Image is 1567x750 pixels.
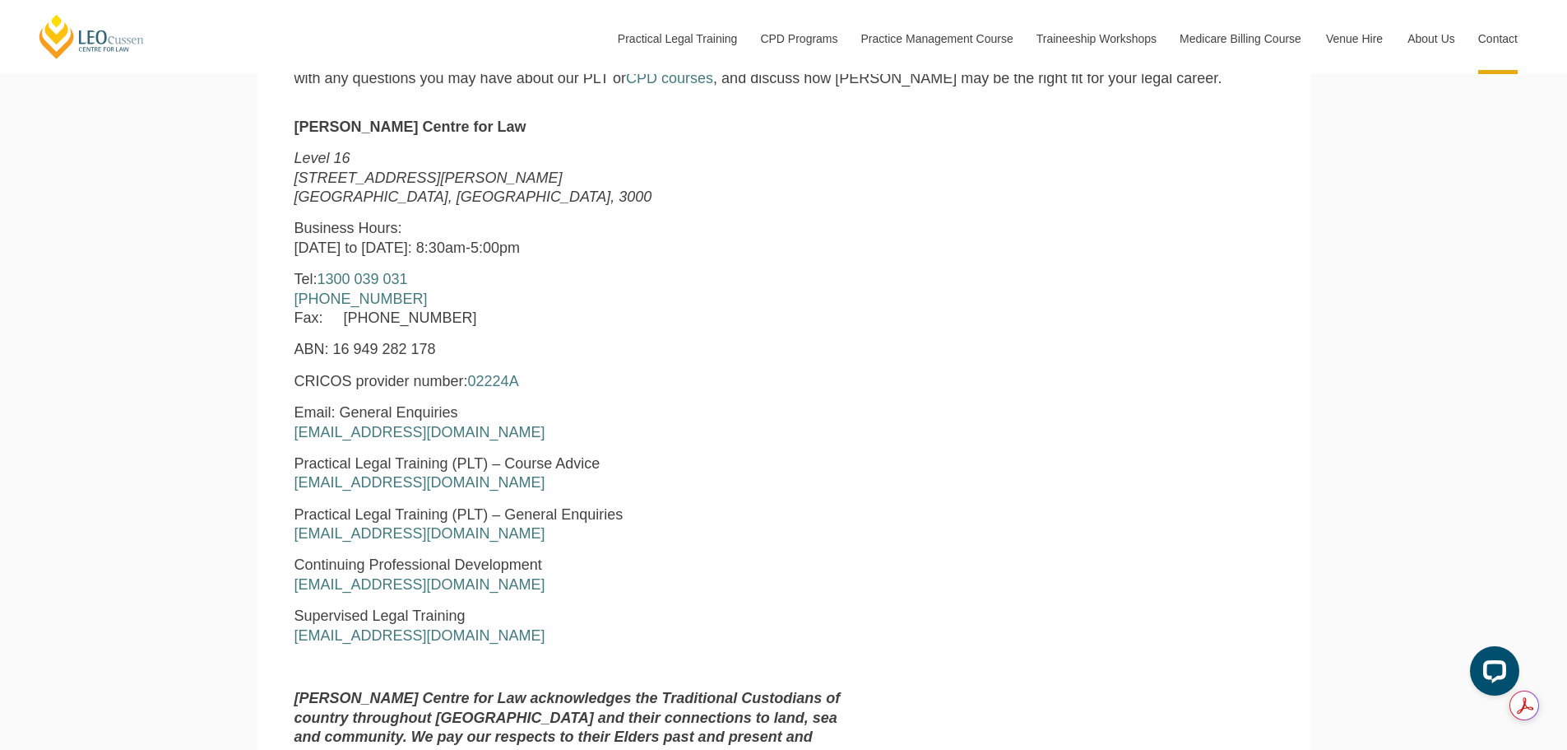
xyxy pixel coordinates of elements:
[294,403,855,442] p: Email: General Enquiries
[468,373,519,389] a: 02224A
[1457,640,1526,709] iframe: LiveChat chat widget
[294,372,855,391] p: CRICOS provider number:
[294,525,545,542] a: [EMAIL_ADDRESS][DOMAIN_NAME]
[294,170,563,186] em: [STREET_ADDRESS][PERSON_NAME]
[294,150,350,166] em: Level 16
[748,3,848,74] a: CPD Programs
[318,271,408,287] a: 1300 039 031
[1314,3,1395,74] a: Venue Hire
[294,506,624,523] span: Practical Legal Training (PLT) – General Enquiries
[37,13,146,60] a: [PERSON_NAME] Centre for Law
[1024,3,1167,74] a: Traineeship Workshops
[1466,3,1530,74] a: Contact
[294,189,652,205] em: [GEOGRAPHIC_DATA], [GEOGRAPHIC_DATA], 3000
[849,3,1024,74] a: Practice Management Course
[294,454,855,493] p: Practical Legal Training (PLT) – Course Advice
[605,3,749,74] a: Practical Legal Training
[294,576,545,593] a: [EMAIL_ADDRESS][DOMAIN_NAME]
[294,219,855,258] p: Business Hours: [DATE] to [DATE]: 8:30am-5:00pm
[294,119,526,135] strong: [PERSON_NAME] Centre for Law
[1167,3,1314,74] a: Medicare Billing Course
[294,291,428,307] a: [PHONE_NUMBER]
[1395,3,1466,74] a: About Us
[294,270,855,328] p: Tel: Fax: [PHONE_NUMBER]
[294,627,545,644] a: [EMAIL_ADDRESS][DOMAIN_NAME]
[294,556,855,594] p: Continuing Professional Development
[294,607,855,645] p: Supervised Legal Training
[294,340,855,359] p: ABN: 16 949 282 178
[626,70,713,86] a: CPD courses
[294,474,545,491] a: [EMAIL_ADDRESS][DOMAIN_NAME]
[294,424,545,440] a: [EMAIL_ADDRESS][DOMAIN_NAME]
